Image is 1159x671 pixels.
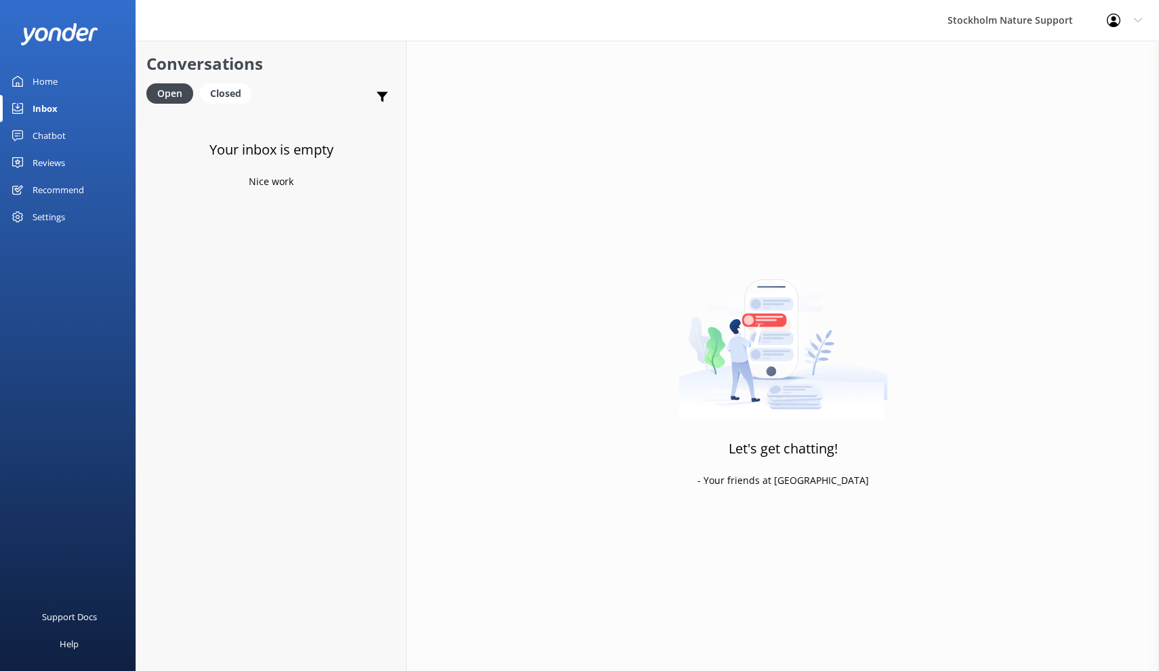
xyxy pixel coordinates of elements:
[33,203,65,230] div: Settings
[33,149,65,176] div: Reviews
[60,630,79,657] div: Help
[42,603,97,630] div: Support Docs
[729,438,838,460] h3: Let's get chatting!
[146,83,193,104] div: Open
[33,176,84,203] div: Recommend
[209,139,333,161] h3: Your inbox is empty
[146,85,200,100] a: Open
[678,251,888,420] img: artwork of a man stealing a conversation from at giant smartphone
[33,95,58,122] div: Inbox
[20,23,98,45] img: yonder-white-logo.png
[697,473,869,488] p: - Your friends at [GEOGRAPHIC_DATA]
[249,174,293,189] p: Nice work
[33,68,58,95] div: Home
[33,122,66,149] div: Chatbot
[200,85,258,100] a: Closed
[200,83,251,104] div: Closed
[146,51,396,77] h2: Conversations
